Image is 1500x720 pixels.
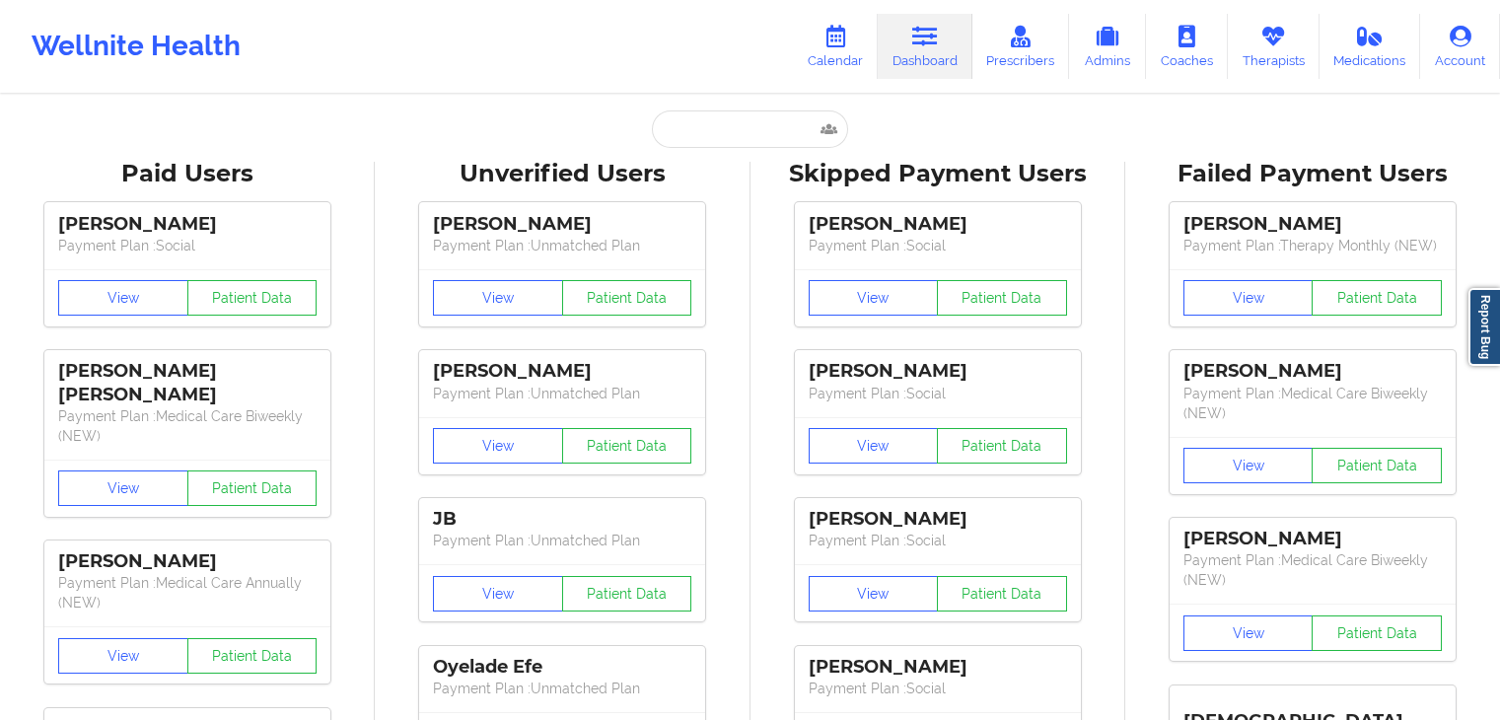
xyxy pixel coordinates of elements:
button: Patient Data [562,428,692,464]
button: View [58,280,188,316]
button: Patient Data [187,280,318,316]
p: Payment Plan : Unmatched Plan [433,531,691,550]
button: Patient Data [187,638,318,674]
a: Therapists [1228,14,1320,79]
div: Oyelade Efe [433,656,691,679]
div: [PERSON_NAME] [809,213,1067,236]
a: Report Bug [1468,288,1500,366]
p: Payment Plan : Unmatched Plan [433,679,691,698]
div: Paid Users [14,159,361,189]
div: [PERSON_NAME] [1183,213,1442,236]
button: Patient Data [187,470,318,506]
button: View [433,576,563,612]
div: [PERSON_NAME] [1183,360,1442,383]
div: Failed Payment Users [1139,159,1486,189]
button: View [1183,280,1314,316]
a: Prescribers [972,14,1070,79]
p: Payment Plan : Therapy Monthly (NEW) [1183,236,1442,255]
a: Account [1420,14,1500,79]
div: [PERSON_NAME] [PERSON_NAME] [58,360,317,405]
a: Medications [1320,14,1421,79]
button: Patient Data [1312,448,1442,483]
p: Payment Plan : Medical Care Biweekly (NEW) [58,406,317,446]
button: View [809,576,939,612]
button: Patient Data [1312,615,1442,651]
div: [PERSON_NAME] [433,213,691,236]
button: View [58,470,188,506]
button: Patient Data [562,576,692,612]
p: Payment Plan : Social [809,236,1067,255]
p: Payment Plan : Social [809,384,1067,403]
a: Dashboard [878,14,972,79]
p: Payment Plan : Unmatched Plan [433,236,691,255]
p: Payment Plan : Unmatched Plan [433,384,691,403]
div: [PERSON_NAME] [809,360,1067,383]
button: Patient Data [937,428,1067,464]
div: JB [433,508,691,531]
button: View [433,428,563,464]
p: Payment Plan : Medical Care Biweekly (NEW) [1183,550,1442,590]
a: Calendar [793,14,878,79]
div: [PERSON_NAME] [1183,528,1442,550]
p: Payment Plan : Medical Care Annually (NEW) [58,573,317,612]
button: View [433,280,563,316]
div: [PERSON_NAME] [433,360,691,383]
p: Payment Plan : Social [58,236,317,255]
button: View [1183,615,1314,651]
button: View [809,428,939,464]
button: View [1183,448,1314,483]
button: View [58,638,188,674]
a: Coaches [1146,14,1228,79]
p: Payment Plan : Social [809,531,1067,550]
div: Skipped Payment Users [764,159,1111,189]
button: View [809,280,939,316]
div: [PERSON_NAME] [809,656,1067,679]
p: Payment Plan : Medical Care Biweekly (NEW) [1183,384,1442,423]
button: Patient Data [1312,280,1442,316]
button: Patient Data [937,280,1067,316]
div: Unverified Users [389,159,736,189]
button: Patient Data [562,280,692,316]
a: Admins [1069,14,1146,79]
div: [PERSON_NAME] [58,213,317,236]
button: Patient Data [937,576,1067,612]
div: [PERSON_NAME] [58,550,317,573]
p: Payment Plan : Social [809,679,1067,698]
div: [PERSON_NAME] [809,508,1067,531]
